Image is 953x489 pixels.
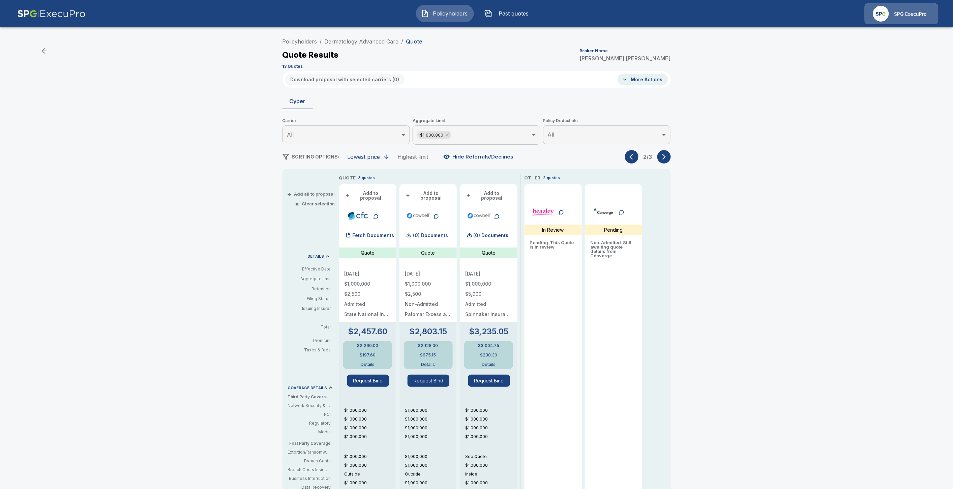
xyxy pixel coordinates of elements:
[405,302,451,307] p: Non-Admitted
[408,375,454,387] span: Request Bind
[345,190,391,202] button: +Add to proposal
[466,312,512,317] p: Spinnaker Insurance Company NAIC #24376, AM Best "A-" (Excellent) Rated.
[482,249,496,256] p: Quote
[618,74,668,85] button: More Actions
[421,249,435,256] p: Quote
[466,407,517,413] p: $1,000,000
[548,131,555,138] span: All
[288,476,331,482] p: Business Interruption: Covers lost profits incurred due to not operating
[282,38,317,45] a: Policyholders
[347,375,389,387] button: Request Bind
[346,193,350,198] span: +
[282,51,339,59] p: Quote Results
[531,207,556,217] img: beazleycyber
[353,233,394,238] p: Fetch Documents
[406,193,410,198] span: +
[401,37,404,46] li: /
[359,175,375,181] p: 3 quotes
[288,296,331,302] p: Filing Status
[580,49,608,53] p: Broker Name
[339,175,356,181] p: QUOTE
[288,325,336,329] p: Total
[345,312,391,317] p: State National Insurance Company Inc.
[467,193,471,198] span: +
[325,38,399,45] a: Dermatology Advanced Care
[288,386,327,390] p: COVERAGE DETAILS
[345,434,396,440] p: $1,000,000
[297,202,335,206] button: ×Clear selection
[345,302,391,307] p: Admitted
[466,480,517,486] p: $1,000,000
[413,117,540,124] span: Aggregate Limit
[418,344,438,348] p: $2,128.00
[466,302,512,307] p: Admitted
[320,37,322,46] li: /
[467,211,492,221] img: cowbellp100
[345,454,396,460] p: $1,000,000
[288,348,336,352] p: Taxes & fees
[405,434,457,440] p: $1,000,000
[416,5,474,22] button: Policyholders IconPolicyholders
[292,154,339,160] span: SORTING OPTIONS:
[420,353,436,357] p: $675.15
[345,282,391,286] p: $1,000,000
[282,37,423,46] nav: breadcrumb
[604,226,623,233] p: Pending
[466,271,512,276] p: [DATE]
[417,131,451,139] div: $1,000,000
[547,175,560,181] p: quotes
[289,192,335,196] button: +Add all to proposal
[357,344,378,348] p: $2,260.00
[580,56,671,61] p: [PERSON_NAME] [PERSON_NAME]
[405,454,457,460] p: $1,000,000
[345,292,391,296] p: $2,500
[308,255,324,258] p: DETAILS
[542,226,564,233] p: In Review
[288,411,331,418] p: PCI: Covers fines or penalties imposed by banks or credit card companies
[466,434,517,440] p: $1,000,000
[345,462,396,468] p: $1,000,000
[478,344,499,348] p: $3,004.75
[398,153,428,160] div: Highest limit
[469,327,508,336] p: $3,235.05
[592,207,616,217] img: convergecybersurplus
[288,420,331,426] p: Regulatory: In case you're fined by regulators (e.g., for breaching consumer privacy)
[288,306,331,312] p: Issuing Insurer
[345,416,396,422] p: $1,000,000
[543,117,671,124] span: Policy Deductible
[287,131,294,138] span: All
[345,407,396,413] p: $1,000,000
[288,403,331,409] p: Network Security & Privacy Liability: Third party liability costs
[346,211,370,221] img: cfccyberadmitted
[288,458,331,464] p: Breach Costs: Covers breach costs from an attack
[347,375,394,387] span: Request Bind
[409,327,447,336] p: $2,803.15
[406,211,431,221] img: cowbellp250
[361,249,375,256] p: Quote
[484,9,493,18] img: Past quotes Icon
[466,282,512,286] p: $1,000,000
[282,93,313,109] button: Cyber
[479,5,537,22] button: Past quotes IconPast quotes
[474,363,504,367] button: Details
[288,286,331,292] p: Retention
[345,425,396,431] p: $1,000,000
[466,471,517,477] p: Inside
[288,192,292,196] span: +
[590,240,637,258] p: Non-Admitted - Still awaiting quote details from Converge
[345,471,396,477] p: Outside
[288,429,331,435] p: Media: When your content triggers legal action against you (e.g. - libel, plagiarism)
[345,271,391,276] p: [DATE]
[405,271,451,276] p: [DATE]
[466,454,517,460] p: See Quote
[894,11,927,18] p: SPG ExecuPro
[17,3,86,24] img: AA Logo
[288,266,331,272] p: Effective Date
[865,3,939,24] a: Agency IconSPG ExecuPro
[474,233,509,238] p: (0) Documents
[543,175,546,181] p: 2
[285,74,405,85] button: Download proposal with selected carriers (0)
[413,363,443,367] button: Details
